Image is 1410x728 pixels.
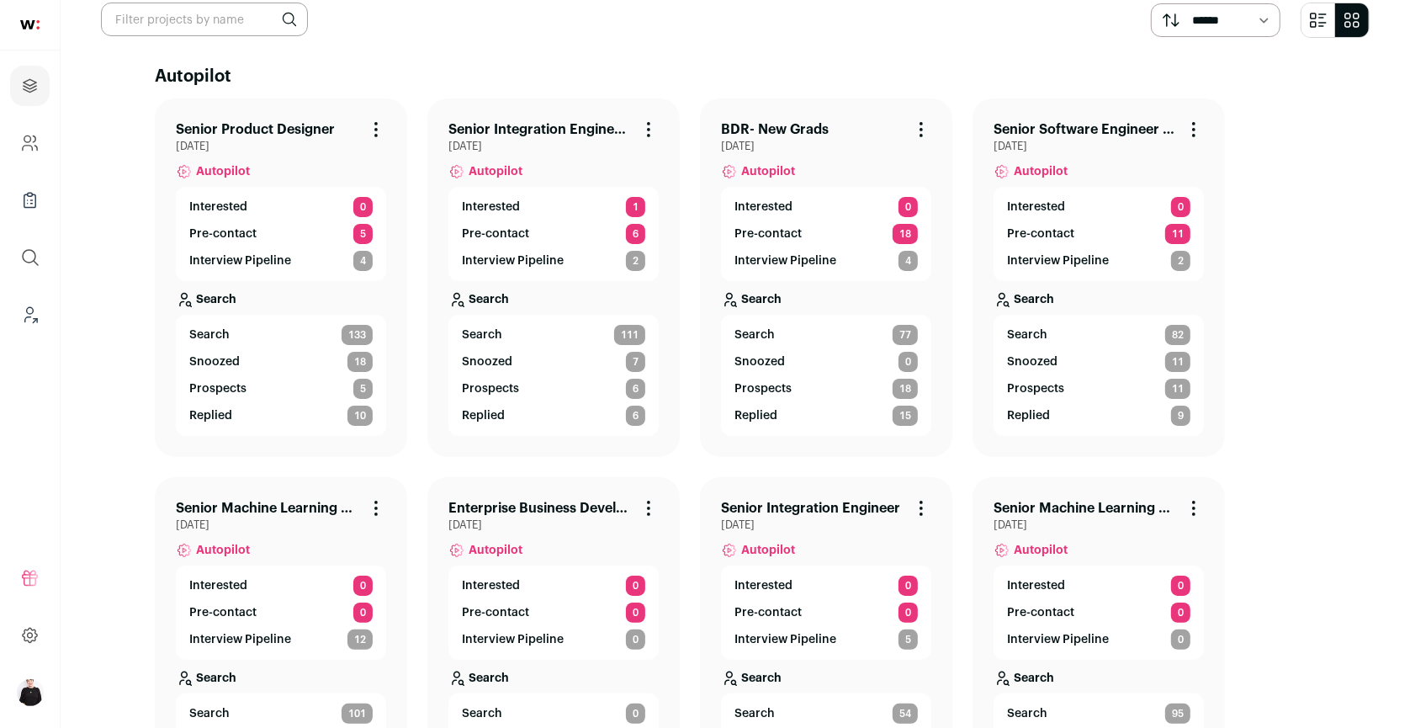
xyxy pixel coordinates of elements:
[626,704,645,724] span: 0
[1171,630,1190,650] span: 0
[1165,379,1190,399] span: 11
[734,199,792,215] p: Interested
[626,603,645,623] span: 0
[189,226,257,242] p: Pre-contact
[1171,197,1190,217] span: 0
[189,631,291,648] p: Interview Pipeline
[1007,352,1190,372] a: Snoozed 11
[353,251,373,271] span: 4
[898,576,918,596] span: 0
[462,407,505,424] p: Replied
[639,498,659,518] button: Project Actions
[1007,407,1050,424] p: Replied
[10,295,50,335] a: Leads (Backoffice)
[189,251,373,271] a: Interview Pipeline 4
[176,660,386,693] a: Search
[469,542,522,559] span: Autopilot
[721,120,829,140] a: BDR- New Grads
[626,352,645,372] span: 7
[721,518,931,532] span: [DATE]
[353,379,373,399] span: 5
[734,380,792,397] p: Prospects
[1171,251,1190,271] span: 2
[994,120,1177,140] a: Senior Software Engineer - Automations Product
[462,576,645,596] a: Interested 0
[1165,325,1190,345] span: 82
[639,120,659,140] button: Project Actions
[176,532,386,566] a: Autopilot
[196,163,250,180] span: Autopilot
[734,325,918,345] a: Search 77
[893,406,918,426] span: 15
[17,679,44,706] img: 9240684-medium_jpg
[462,630,645,650] a: Interview Pipeline 0
[994,498,1177,518] a: Senior Machine Learning Engineer - Edge AI
[1007,604,1074,621] p: Pre-contact
[1165,352,1190,372] span: 11
[1184,120,1204,140] button: Project Actions
[462,353,512,370] p: Snoozed
[734,197,918,217] a: Interested 0
[734,604,802,621] p: Pre-contact
[721,153,931,187] a: Autopilot
[1184,498,1204,518] button: Project Actions
[10,123,50,163] a: Company and ATS Settings
[462,577,520,594] p: Interested
[734,407,777,424] p: Replied
[189,252,291,269] p: Interview Pipeline
[347,630,373,650] span: 12
[366,120,386,140] button: Project Actions
[462,224,645,244] a: Pre-contact 6
[20,20,40,29] img: wellfound-shorthand-0d5821cbd27db2630d0214b213865d53afaa358527fdda9d0ea32b1df1b89c2c.svg
[1007,406,1190,426] a: Replied 9
[469,291,509,308] p: Search
[1007,325,1190,345] a: Search 82
[448,660,659,693] a: Search
[626,379,645,399] span: 6
[1007,603,1190,623] a: Pre-contact 0
[189,199,247,215] p: Interested
[189,407,232,424] p: Replied
[1007,631,1109,648] p: Interview Pipeline
[734,576,918,596] a: Interested 0
[1007,705,1047,722] span: Search
[189,197,373,217] a: Interested 0
[1007,226,1074,242] p: Pre-contact
[462,705,502,722] span: Search
[462,197,645,217] a: Interested 1
[189,379,373,399] a: Prospects 5
[994,140,1204,153] span: [DATE]
[1171,603,1190,623] span: 0
[734,226,802,242] p: Pre-contact
[741,291,782,308] p: Search
[101,3,308,36] input: Filter projects by name
[462,604,529,621] p: Pre-contact
[469,670,509,687] p: Search
[1007,379,1190,399] a: Prospects 11
[448,532,659,566] a: Autopilot
[1007,630,1190,650] a: Interview Pipeline 0
[626,197,645,217] span: 1
[734,251,918,271] a: Interview Pipeline 4
[353,603,373,623] span: 0
[911,498,931,518] button: Project Actions
[462,603,645,623] a: Pre-contact 0
[448,498,632,518] a: Enterprise Business Development Representative- Niche businesses
[176,153,386,187] a: Autopilot
[10,180,50,221] a: Company Lists
[734,705,775,722] span: Search
[911,120,931,140] button: Project Actions
[353,197,373,217] span: 0
[1007,576,1190,596] a: Interested 0
[734,630,918,650] a: Interview Pipeline 5
[462,379,645,399] a: Prospects 6
[189,577,247,594] p: Interested
[353,576,373,596] span: 0
[1007,704,1190,724] a: Search 95
[342,325,373,345] span: 133
[462,226,529,242] p: Pre-contact
[898,603,918,623] span: 0
[994,660,1204,693] a: Search
[1007,380,1064,397] p: Prospects
[626,251,645,271] span: 2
